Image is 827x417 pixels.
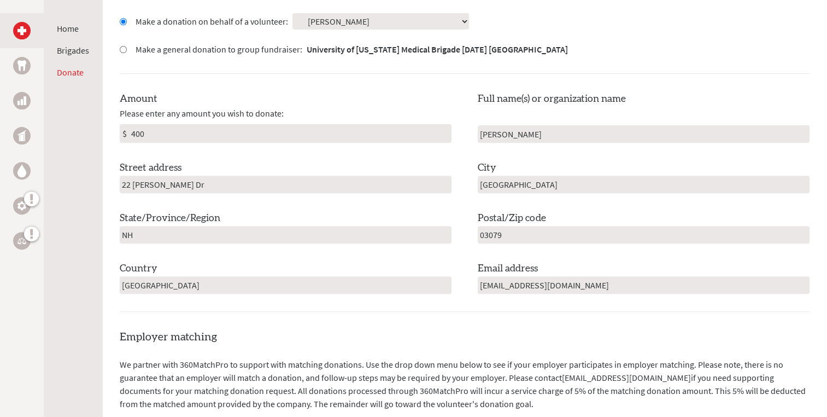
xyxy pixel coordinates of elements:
[17,164,26,177] img: Water
[57,67,84,78] a: Donate
[120,276,451,294] input: Country
[57,45,89,56] a: Brigades
[478,276,810,294] input: email@example.com
[13,197,31,215] a: Engineering
[478,226,810,244] input: Postal/Zip code
[13,57,31,74] a: Dental
[120,125,129,142] div: $
[478,261,538,276] label: Email address
[13,232,31,250] a: Legal Empowerment
[57,22,89,35] li: Home
[120,358,810,410] p: We partner with 360MatchPro to support with matching donations. Use the drop down menu below to s...
[17,238,26,244] img: Legal Empowerment
[120,226,451,244] input: State/Province/Region
[478,160,496,176] label: City
[17,60,26,71] img: Dental
[13,162,31,179] a: Water
[17,96,26,105] img: Business
[17,26,26,35] img: Medical
[562,372,691,383] a: [EMAIL_ADDRESS][DOMAIN_NAME]
[120,160,181,176] label: Street address
[13,22,31,39] a: Medical
[307,44,568,55] strong: University of [US_STATE] Medical Brigade [DATE] [GEOGRAPHIC_DATA]
[478,125,810,143] input: Your name
[136,43,568,56] label: Make a general donation to group fundraiser:
[57,44,89,57] li: Brigades
[136,15,288,28] label: Make a donation on behalf of a volunteer:
[17,130,26,141] img: Public Health
[478,91,626,107] label: Full name(s) or organization name
[129,125,451,142] input: Enter Amount
[13,127,31,144] a: Public Health
[120,91,157,107] label: Amount
[57,66,89,79] li: Donate
[478,176,810,193] input: City
[57,23,79,34] a: Home
[478,211,546,226] label: Postal/Zip code
[120,211,220,226] label: State/Province/Region
[17,201,26,210] img: Engineering
[13,92,31,109] a: Business
[120,329,810,345] h4: Employer matching
[120,261,157,276] label: Country
[120,107,284,120] span: Please enter any amount you wish to donate:
[120,176,451,193] input: Your address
